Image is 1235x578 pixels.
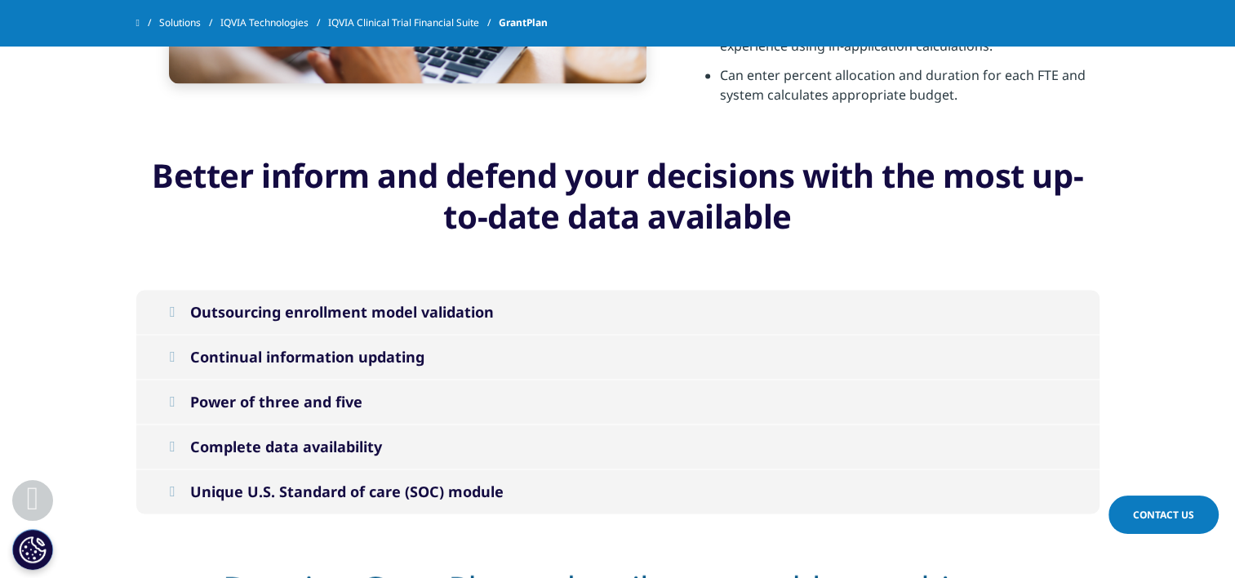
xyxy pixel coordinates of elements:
div: Continual information updating [190,347,424,367]
button: Continual information updating [136,335,1100,379]
li: Can enter percent allocation and duration for each FTE and system calculates appropriate budget. [720,65,1100,114]
a: Solutions [159,8,220,38]
span: Contact Us [1133,508,1194,522]
button: Complete data availability [136,425,1100,469]
a: IQVIA Clinical Trial Financial Suite [328,8,499,38]
a: IQVIA Technologies [220,8,328,38]
button: Unique U.S. Standard of care (SOC) module [136,469,1100,514]
div: Unique U.S. Standard of care (SOC) module [190,482,504,501]
a: Contact Us [1108,496,1219,534]
div: Complete data availability [190,437,382,456]
span: GrantPlan [499,8,548,38]
button: Outsourcing enrollment model validation [136,290,1100,334]
div: Power of three and five [190,392,362,411]
center: Better inform and defend your decisions with the most up-to-date data available [136,155,1100,237]
button: Power of three and five [136,380,1100,424]
button: Cookies Settings [12,529,53,570]
div: Outsourcing enrollment model validation [190,302,494,322]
